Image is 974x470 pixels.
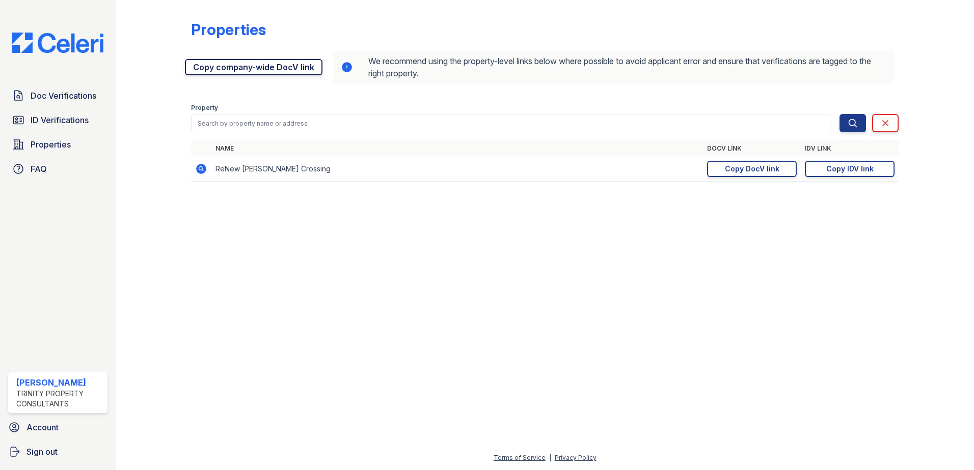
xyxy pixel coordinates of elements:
a: Terms of Service [494,454,546,461]
div: Properties [191,20,266,39]
label: Property [191,104,218,112]
span: FAQ [31,163,47,175]
div: Copy IDV link [826,164,874,174]
a: FAQ [8,159,107,179]
input: Search by property name or address [191,114,831,132]
div: Copy DocV link [725,164,779,174]
div: Trinity Property Consultants [16,389,103,409]
span: Doc Verifications [31,90,96,102]
th: Name [211,140,703,157]
a: Sign out [4,442,112,462]
div: [PERSON_NAME] [16,376,103,389]
a: Privacy Policy [555,454,597,461]
span: Properties [31,138,71,151]
span: Sign out [26,446,58,458]
th: IDV Link [801,140,899,157]
span: ID Verifications [31,114,89,126]
img: CE_Logo_Blue-a8612792a0a2168367f1c8372b55b34899dd931a85d93a1a3d3e32e68fde9ad4.png [4,33,112,53]
a: ID Verifications [8,110,107,130]
td: ReNew [PERSON_NAME] Crossing [211,157,703,182]
a: Account [4,417,112,437]
a: Copy IDV link [805,161,895,177]
a: Copy DocV link [707,161,797,177]
a: Doc Verifications [8,85,107,106]
a: Properties [8,134,107,155]
div: We recommend using the property-level links below where possible to avoid applicant error and ens... [333,51,895,83]
div: | [549,454,551,461]
span: Account [26,421,59,433]
a: Copy company-wide DocV link [185,59,322,75]
th: DocV Link [703,140,801,157]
